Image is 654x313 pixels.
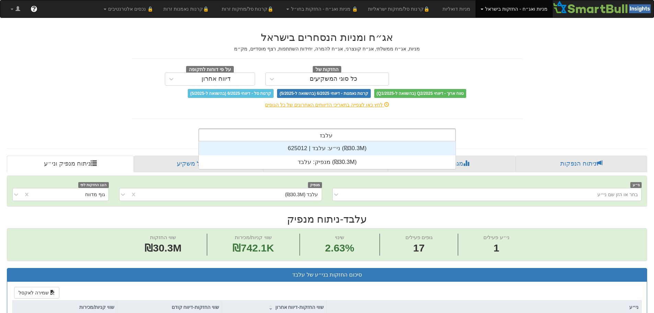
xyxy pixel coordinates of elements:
[12,272,642,278] h3: סיכום החזקות בני״ע של עלבד
[475,0,553,18] a: מניות ואג״ח - החזקות בישראל
[325,241,354,256] span: 2.63%
[405,234,433,240] span: גופים פעילים
[150,234,176,240] span: שווי החזקות
[134,156,263,172] a: פרופיל משקיע
[335,234,344,240] span: שינוי
[202,76,231,82] div: דיווח אחרון
[158,0,217,18] a: 🔒קרנות נאמנות זרות
[85,191,105,198] div: גוף מדווח
[630,182,642,188] span: ני״ע
[199,155,456,169] div: מנפיק: ‏עלבד ‎(₪30.3M)‎
[188,89,274,98] span: קרנות סל - דיווחי 6/2025 (בהשוואה ל-5/2025)
[313,66,342,74] span: החזקות של
[78,182,108,188] span: הצג החזקות לפי
[516,156,647,172] a: ניתוח הנפקות
[126,101,528,108] div: לחץ כאן לצפייה בתאריכי הדיווחים האחרונים של כל הגופים
[553,0,654,14] img: Smartbull
[281,0,363,18] a: 🔒 מניות ואג״ח - החזקות בחו״ל
[217,0,281,18] a: 🔒קרנות סל/מחקות זרות
[32,5,36,12] span: ?
[437,0,475,18] a: מניות דואליות
[277,89,370,98] span: קרנות נאמנות - דיווחי 6/2025 (בהשוואה ל-5/2025)
[99,0,159,18] a: 🔒 נכסים אלטרנטיבים
[232,242,274,254] span: ₪742.1K
[145,242,181,254] span: ₪30.3M
[199,142,456,155] div: ני״ע: ‏עלבד | 625012 ‎(₪30.3M)‎
[310,76,357,82] div: כל סוגי המשקיעים
[7,156,134,172] a: ניתוח מנפיק וני״ע
[7,213,647,225] h2: עלבד - ניתוח מנפיק
[483,241,509,256] span: 1
[308,182,322,188] span: מנפיק
[405,241,433,256] span: 17
[131,46,523,52] h5: מניות, אג״ח ממשלתי, אג״ח קונצרני, אג״ח להמרה, יחידות השתתפות, רצף מוסדיים, מק״מ
[14,287,59,299] button: שמירה לאקסל
[131,32,523,43] h2: אג״ח ומניות הנסחרים בישראל
[597,191,638,198] div: בחר או הזן שם ני״ע
[199,142,456,169] div: grid
[363,0,437,18] a: 🔒קרנות סל/מחקות ישראליות
[374,89,466,98] span: טווח ארוך - דיווחי Q2/2025 (בהשוואה ל-Q1/2025)
[25,0,43,18] a: ?
[483,234,509,240] span: ני״ע פעילים
[186,66,234,74] span: על פי דוחות לתקופה
[235,234,272,240] span: שווי קניות/מכירות
[285,191,318,198] div: עלבד (₪30.3M)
